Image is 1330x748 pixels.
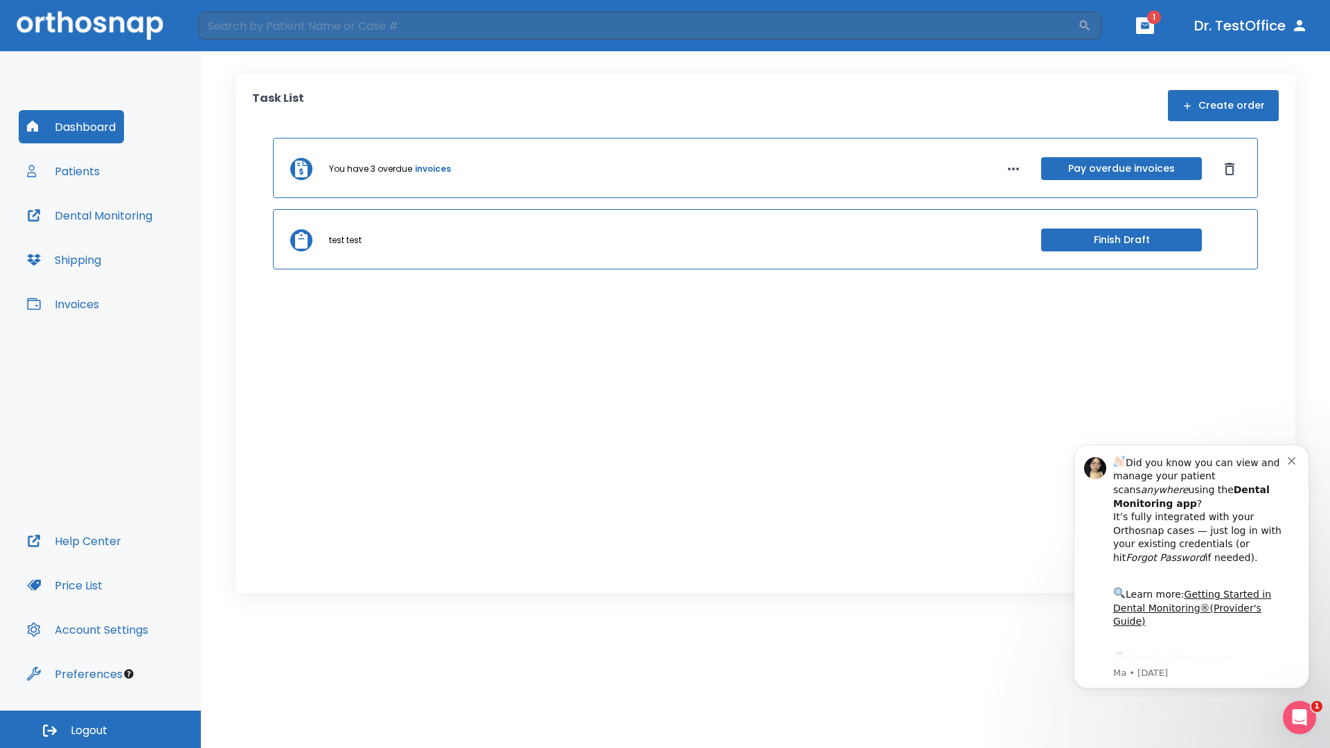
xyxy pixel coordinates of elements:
[1053,432,1330,697] iframe: Intercom notifications message
[19,110,124,143] button: Dashboard
[19,154,108,188] button: Patients
[1311,701,1322,712] span: 1
[123,668,135,680] div: Tooltip anchor
[1218,158,1241,180] button: Dismiss
[19,287,107,321] button: Invoices
[19,613,157,646] button: Account Settings
[1189,13,1313,38] button: Dr. TestOffice
[1041,157,1202,180] button: Pay overdue invoices
[415,163,451,175] a: invoices
[19,243,109,276] button: Shipping
[1147,10,1161,24] span: 1
[1041,229,1202,251] button: Finish Draft
[71,723,107,738] span: Logout
[1168,90,1279,121] button: Create order
[252,90,304,121] p: Task List
[19,657,131,691] button: Preferences
[60,221,184,246] a: App Store
[329,234,362,247] p: test test
[60,217,235,288] div: Download the app: | ​ Let us know if you need help getting started!
[17,11,163,39] img: Orthosnap
[329,163,412,175] p: You have 3 overdue
[198,12,1078,39] input: Search by Patient Name or Case #
[60,235,235,247] p: Message from Ma, sent 7w ago
[1283,701,1316,734] iframe: Intercom live chat
[19,524,130,558] button: Help Center
[19,569,111,602] button: Price List
[235,21,246,33] button: Dismiss notification
[19,199,161,232] button: Dental Monitoring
